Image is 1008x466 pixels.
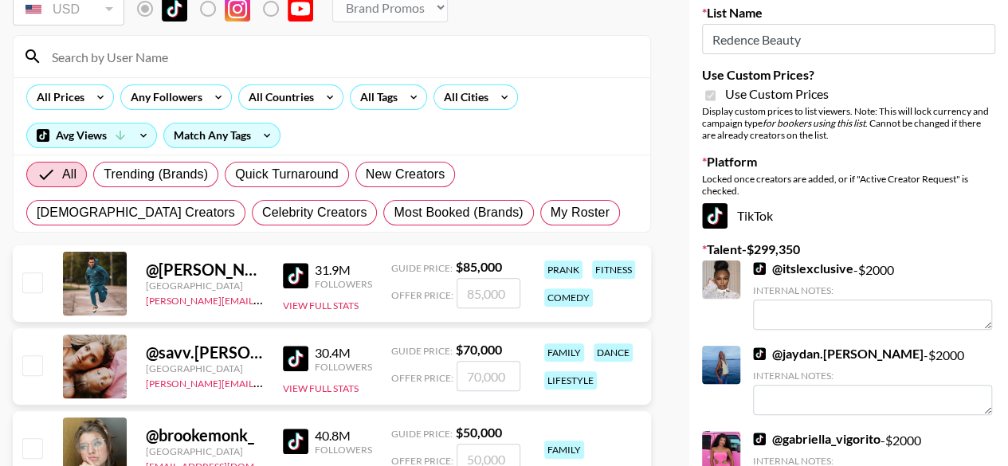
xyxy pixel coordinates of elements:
[62,165,76,184] span: All
[391,262,453,274] span: Guide Price:
[283,382,359,394] button: View Full Stats
[283,263,308,288] img: TikTok
[146,362,264,374] div: [GEOGRAPHIC_DATA]
[702,154,995,170] label: Platform
[262,203,367,222] span: Celebrity Creators
[456,259,502,274] strong: $ 85,000
[391,372,453,384] span: Offer Price:
[146,425,264,445] div: @ brookemonk_
[702,173,995,197] div: Locked once creators are added, or if "Active Creator Request" is checked.
[164,123,280,147] div: Match Any Tags
[37,203,235,222] span: [DEMOGRAPHIC_DATA] Creators
[592,260,635,279] div: fitness
[394,203,523,222] span: Most Booked (Brands)
[753,431,881,447] a: @gabriella_vigorito
[457,278,520,308] input: 85,000
[391,289,453,301] span: Offer Price:
[146,343,264,362] div: @ savv.[PERSON_NAME]
[456,425,502,440] strong: $ 50,000
[27,85,88,109] div: All Prices
[315,345,372,361] div: 30.4M
[239,85,317,109] div: All Countries
[315,361,372,373] div: Followers
[351,85,401,109] div: All Tags
[702,67,995,83] label: Use Custom Prices?
[763,117,865,129] em: for bookers using this list
[544,260,582,279] div: prank
[753,433,766,445] img: TikTok
[544,343,584,362] div: family
[283,429,308,454] img: TikTok
[315,444,372,456] div: Followers
[146,374,382,390] a: [PERSON_NAME][EMAIL_ADDRESS][DOMAIN_NAME]
[366,165,445,184] span: New Creators
[235,165,339,184] span: Quick Turnaround
[551,203,610,222] span: My Roster
[283,346,308,371] img: TikTok
[315,262,372,278] div: 31.9M
[702,241,995,257] label: Talent - $ 299,350
[27,123,156,147] div: Avg Views
[456,342,502,357] strong: $ 70,000
[283,300,359,311] button: View Full Stats
[104,165,208,184] span: Trending (Brands)
[702,5,995,21] label: List Name
[146,292,382,307] a: [PERSON_NAME][EMAIL_ADDRESS][DOMAIN_NAME]
[315,428,372,444] div: 40.8M
[753,370,992,382] div: Internal Notes:
[702,203,728,229] img: TikTok
[753,284,992,296] div: Internal Notes:
[315,278,372,290] div: Followers
[391,428,453,440] span: Guide Price:
[544,288,593,307] div: comedy
[146,260,264,280] div: @ [PERSON_NAME].[PERSON_NAME]
[544,441,584,459] div: family
[753,347,766,360] img: TikTok
[146,445,264,457] div: [GEOGRAPHIC_DATA]
[391,345,453,357] span: Guide Price:
[753,260,992,330] div: - $ 2000
[434,85,492,109] div: All Cities
[544,371,597,390] div: lifestyle
[594,343,633,362] div: dance
[121,85,206,109] div: Any Followers
[753,262,766,275] img: TikTok
[702,105,995,141] div: Display custom prices to list viewers. Note: This will lock currency and campaign type . Cannot b...
[753,346,992,415] div: - $ 2000
[457,361,520,391] input: 70,000
[146,280,264,292] div: [GEOGRAPHIC_DATA]
[753,346,924,362] a: @jaydan.[PERSON_NAME]
[702,203,995,229] div: TikTok
[753,260,853,276] a: @itslexclusive
[725,86,829,102] span: Use Custom Prices
[42,44,641,69] input: Search by User Name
